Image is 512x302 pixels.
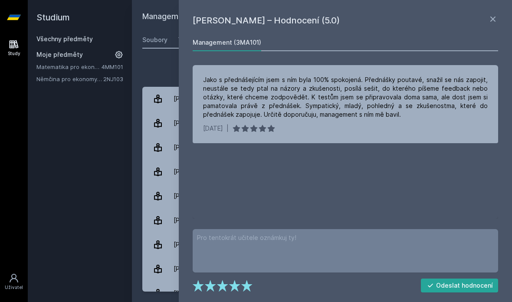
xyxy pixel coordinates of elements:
[103,75,123,82] a: 2NJ103
[174,139,222,156] div: [PERSON_NAME]
[174,115,222,132] div: [PERSON_NAME]
[102,63,123,70] a: 4MM101
[142,257,502,281] a: [PERSON_NAME] 55 hodnocení 4.5
[142,111,502,135] a: [PERSON_NAME] 56 hodnocení 4.1
[178,36,195,44] div: Testy
[142,160,502,184] a: [PERSON_NAME] 12 hodnocení 4.1
[142,10,404,24] h2: Management (3MA101)
[174,163,222,181] div: [PERSON_NAME]
[5,284,23,291] div: Uživatel
[2,35,26,61] a: Study
[142,184,502,208] a: [PERSON_NAME] 1 hodnocení 5.0
[203,124,223,133] div: [DATE]
[174,187,222,205] div: [PERSON_NAME]
[36,75,103,83] a: Němčina pro ekonomy - mírně pokročilá úroveň 1 (A2)
[2,269,26,295] a: Uživatel
[36,35,93,43] a: Všechny předměty
[142,36,167,44] div: Soubory
[36,62,102,71] a: Matematika pro ekonomy
[8,50,20,57] div: Study
[36,50,83,59] span: Moje předměty
[421,279,499,292] button: Odeslat hodnocení
[178,31,195,49] a: Testy
[203,75,488,119] div: Jako s přednášejícím jsem s ním byla 100% spokojená. Přednášky poutavé, snažil se nás zapojit, ne...
[142,31,167,49] a: Soubory
[142,87,502,111] a: [PERSON_NAME] 4 hodnocení 4.5
[142,233,502,257] a: [PERSON_NAME] 8 hodnocení 4.4
[174,285,222,302] div: [PERSON_NAME]
[142,135,502,160] a: [PERSON_NAME] 13 hodnocení 4.5
[142,208,502,233] a: [PERSON_NAME] 14 hodnocení 3.4
[174,212,222,229] div: [PERSON_NAME]
[174,90,222,108] div: [PERSON_NAME]
[174,236,222,253] div: [PERSON_NAME]
[174,260,222,278] div: [PERSON_NAME]
[226,124,229,133] div: |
